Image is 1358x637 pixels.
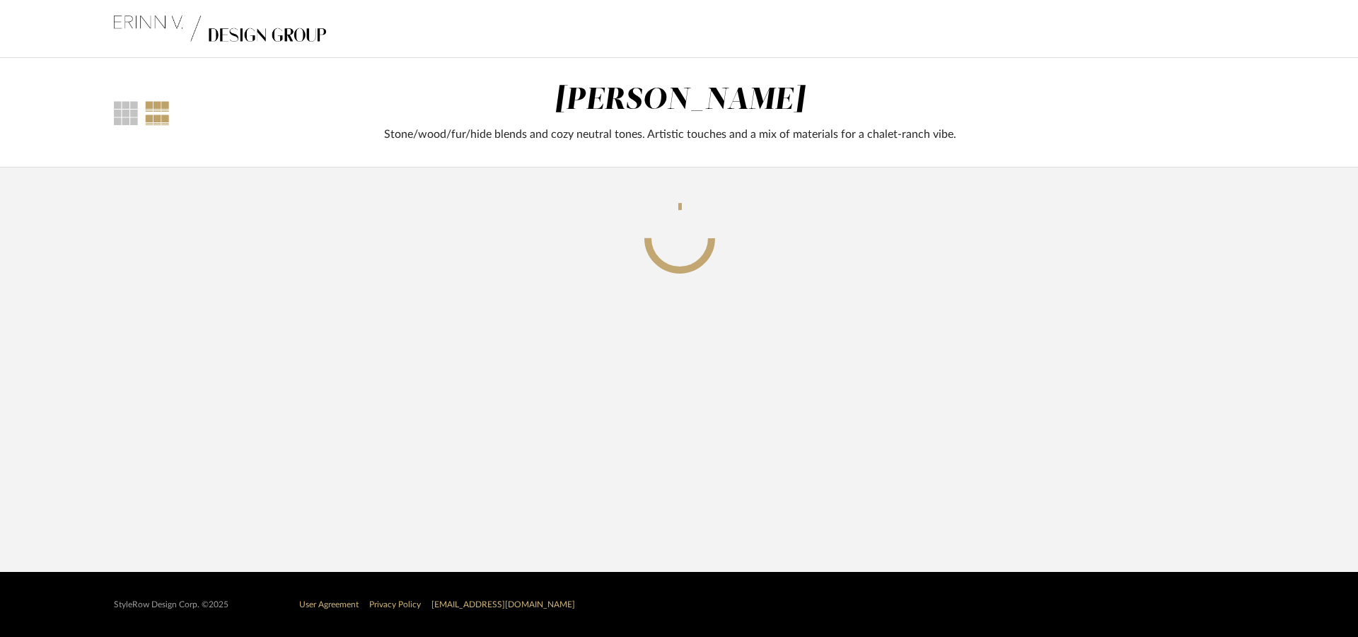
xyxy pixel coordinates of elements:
[114,600,228,610] div: StyleRow Design Corp. ©2025
[114,1,326,57] img: 009e7e54-7d1d-41c0-aaf6-5afb68194caf.png
[306,126,1034,143] div: Stone/wood/fur/hide blends and cozy neutral tones. Artistic touches and a mix of materials for a ...
[299,600,359,609] a: User Agreement
[555,86,805,115] div: [PERSON_NAME]
[431,600,575,609] a: [EMAIL_ADDRESS][DOMAIN_NAME]
[369,600,421,609] a: Privacy Policy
